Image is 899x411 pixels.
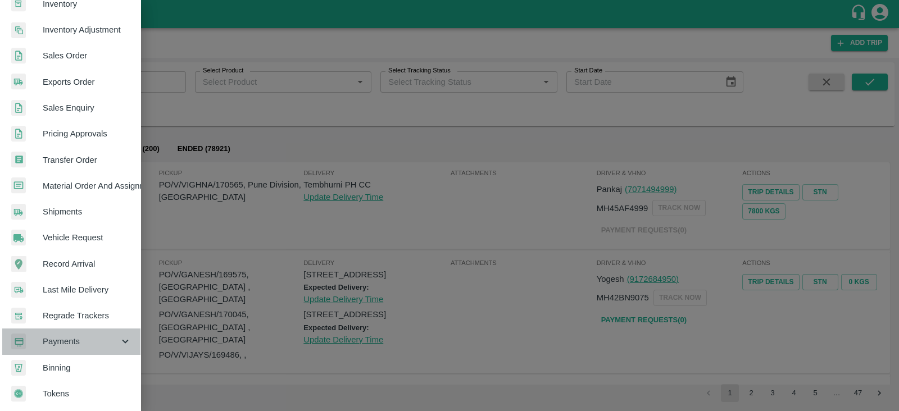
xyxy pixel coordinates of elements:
[11,204,26,220] img: shipments
[43,335,119,348] span: Payments
[43,205,131,218] span: Shipments
[11,48,26,64] img: sales
[43,284,131,296] span: Last Mile Delivery
[43,231,131,244] span: Vehicle Request
[11,152,26,168] img: whTransfer
[43,387,131,400] span: Tokens
[43,180,131,192] span: Material Order And Assignment
[43,154,131,166] span: Transfer Order
[11,360,26,376] img: bin
[43,127,131,140] span: Pricing Approvals
[11,22,26,38] img: inventory
[11,386,26,402] img: tokens
[11,177,26,194] img: centralMaterial
[43,76,131,88] span: Exports Order
[11,74,26,90] img: shipments
[43,24,131,36] span: Inventory Adjustment
[43,362,131,374] span: Binning
[11,100,26,116] img: sales
[43,258,131,270] span: Record Arrival
[11,230,26,246] img: vehicle
[11,282,26,298] img: delivery
[11,256,26,272] img: recordArrival
[11,308,26,324] img: whTracker
[11,334,26,350] img: payment
[11,126,26,142] img: sales
[43,49,131,62] span: Sales Order
[43,309,131,322] span: Regrade Trackers
[43,102,131,114] span: Sales Enquiry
